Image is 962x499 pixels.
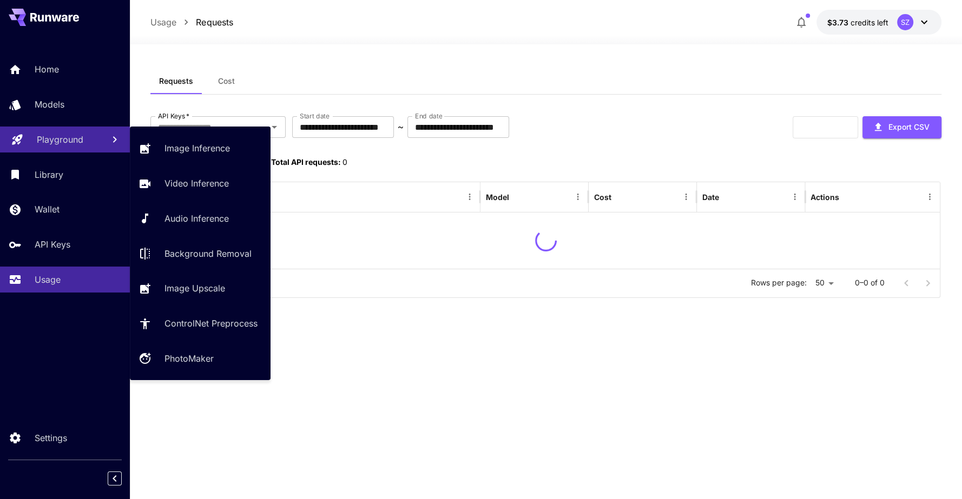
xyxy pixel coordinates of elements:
p: PhotoMaker [164,352,214,365]
button: Open [267,119,282,135]
p: ~ [398,121,404,134]
button: Menu [787,189,802,204]
p: Usage [150,16,176,29]
div: Date [702,192,719,202]
span: $3.73 [827,18,851,27]
p: Rows per page: [751,277,807,288]
span: Requests [159,76,193,86]
button: Export CSV [862,116,941,138]
button: Sort [720,189,735,204]
span: 0 [342,157,347,167]
button: Menu [678,189,694,204]
p: Wallet [35,203,60,216]
p: 0–0 of 0 [855,277,885,288]
div: 50 [811,275,838,291]
p: API Keys [35,238,70,251]
label: End date [415,111,442,121]
p: Home [35,63,59,76]
a: Video Inference [130,170,271,197]
p: Playground [37,133,83,146]
nav: breadcrumb [150,16,233,29]
div: Cost [594,192,611,202]
div: $3.73284 [827,17,888,28]
label: API Keys [158,111,189,121]
p: Settings [35,431,67,444]
span: credits left [851,18,888,27]
span: Cost [218,76,235,86]
a: Image Upscale [130,275,271,302]
div: Collapse sidebar [116,469,130,488]
button: Menu [570,189,585,204]
button: Collapse sidebar [108,471,122,485]
a: Image Inference [130,135,271,162]
p: Requests [196,16,233,29]
a: Background Removal [130,240,271,267]
p: ControlNet Preprocess [164,317,258,330]
button: Menu [462,189,477,204]
p: Audio Inference [164,212,229,225]
p: Image Inference [164,142,230,155]
button: Sort [510,189,525,204]
label: Start date [300,111,330,121]
span: Total API requests: [271,157,341,167]
div: Actions [811,192,839,202]
p: Library [35,168,63,181]
button: Sort [612,189,628,204]
p: Image Upscale [164,282,225,295]
button: $3.73284 [816,10,941,35]
p: Video Inference [164,177,229,190]
p: Background Removal [164,247,252,260]
button: Menu [922,189,937,204]
div: Model [486,192,509,202]
div: SZ [897,14,913,30]
a: PhotoMaker [130,345,271,372]
p: Models [35,98,64,111]
a: Audio Inference [130,205,271,232]
a: ControlNet Preprocess [130,310,271,337]
p: Usage [35,273,61,286]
